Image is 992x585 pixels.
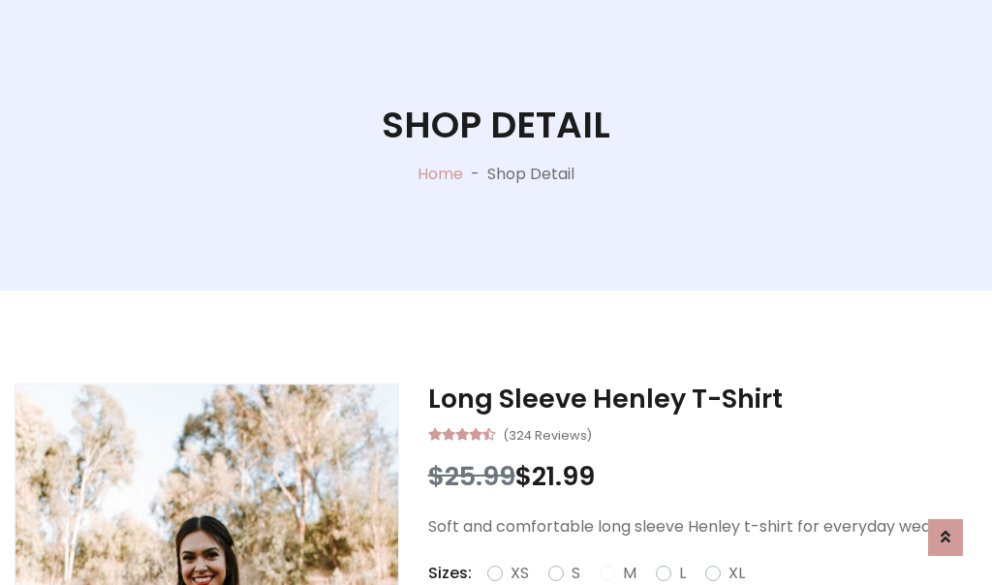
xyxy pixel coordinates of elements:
p: Shop Detail [487,163,574,186]
p: - [463,163,487,186]
label: XS [511,562,529,585]
span: $25.99 [428,458,515,494]
label: L [679,562,686,585]
p: Sizes: [428,562,472,585]
p: Soft and comfortable long sleeve Henley t-shirt for everyday wear. [428,515,977,539]
label: XL [728,562,745,585]
span: 21.99 [532,458,595,494]
h3: $ [428,461,977,492]
label: M [623,562,636,585]
small: (324 Reviews) [503,422,592,446]
label: S [572,562,580,585]
h1: Shop Detail [382,104,610,147]
h3: Long Sleeve Henley T-Shirt [428,384,977,415]
a: Home [418,163,463,185]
